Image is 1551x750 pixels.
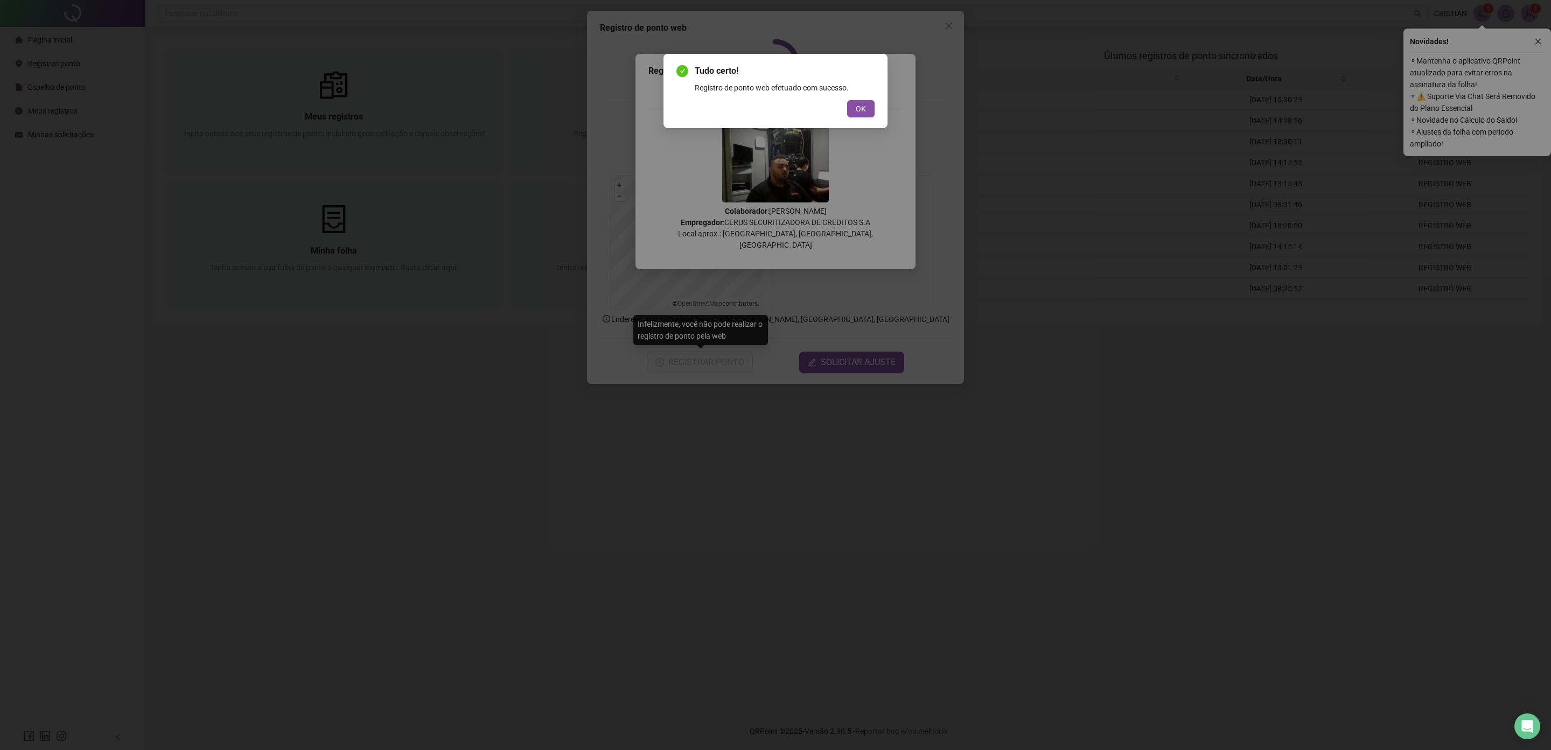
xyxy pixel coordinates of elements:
[695,82,875,94] div: Registro de ponto web efetuado com sucesso.
[856,103,866,115] span: OK
[847,100,875,117] button: OK
[676,65,688,77] span: check-circle
[1514,713,1540,739] div: Open Intercom Messenger
[695,65,875,78] span: Tudo certo!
